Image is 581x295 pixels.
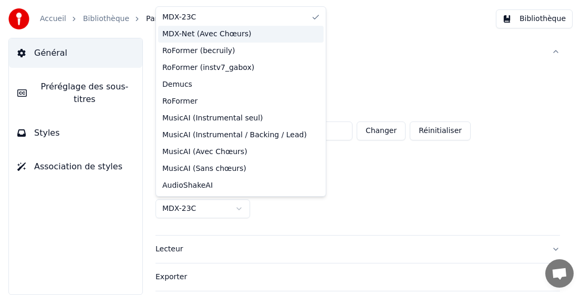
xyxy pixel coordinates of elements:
span: Demucs [162,79,192,90]
span: RoFormer [162,96,198,107]
span: MDX-23C [162,12,196,23]
span: MusicAI (Sans chœurs) [162,164,246,174]
span: MusicAI (Avec Chœurs) [162,147,247,157]
span: AudioShakeAI [162,180,213,191]
span: RoFormer (becruily) [162,46,235,56]
span: MusicAI (Instrumental / Backing / Lead) [162,130,307,140]
span: MDX-Net (Avec Chœurs) [162,29,251,39]
span: RoFormer (instv7_gabox) [162,63,254,73]
span: MusicAI (Instrumental seul) [162,113,263,124]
